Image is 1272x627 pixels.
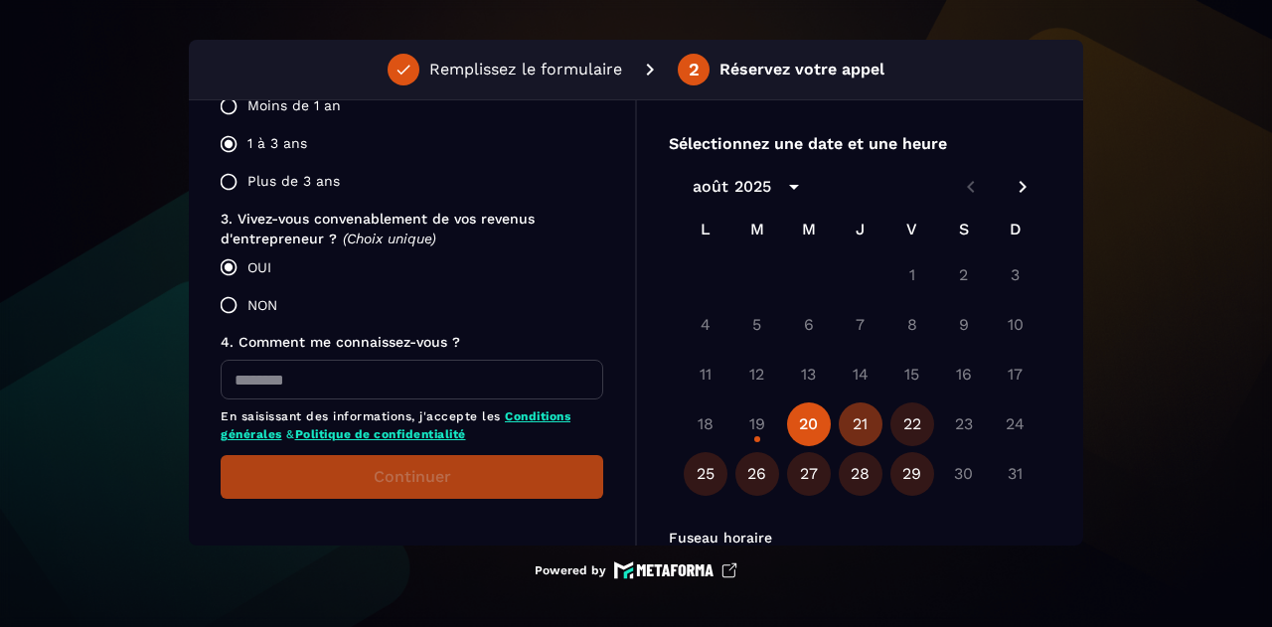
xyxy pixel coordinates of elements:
span: S [946,210,982,249]
p: Remplissez le formulaire [429,58,622,81]
div: 2 [689,61,700,78]
div: 2025 [734,175,771,199]
a: Politique de confidentialité [295,427,466,441]
button: 27 août 2025 [787,452,831,496]
button: Next month [1006,170,1039,204]
span: V [894,210,930,249]
p: Fuseau horaire [669,528,1051,549]
label: OUI [210,248,603,286]
button: 22 août 2025 [890,402,934,446]
span: M [739,210,775,249]
button: 29 août 2025 [890,452,934,496]
label: NON [210,286,603,324]
label: Plus de 3 ans [210,163,603,201]
p: Réservez votre appel [719,58,884,81]
span: J [843,210,878,249]
button: 25 août 2025 [684,452,727,496]
div: août [693,175,728,199]
p: Powered by [535,562,606,578]
p: En saisissant des informations, j'accepte les [221,407,603,443]
p: Sélectionnez une date et une heure [669,132,1051,156]
span: 4. Comment me connaissez-vous ? [221,334,460,350]
span: D [998,210,1033,249]
label: 1 à 3 ans [210,125,603,163]
button: 21 août 2025 [839,402,882,446]
span: L [688,210,723,249]
button: 20 août 2025 [787,402,831,446]
span: (Choix unique) [343,231,436,246]
button: 28 août 2025 [839,452,882,496]
a: Powered by [535,561,737,579]
span: M [791,210,827,249]
button: 26 août 2025 [735,452,779,496]
label: Moins de 1 an [210,87,603,125]
span: 3. Vivez-vous convenablement de vos revenus d'entrepreneur ? [221,211,540,246]
button: calendar view is open, switch to year view [777,170,811,204]
span: & [286,427,295,441]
